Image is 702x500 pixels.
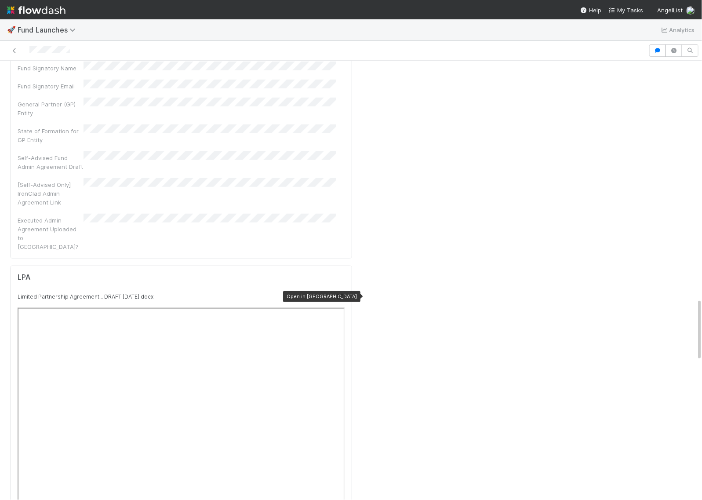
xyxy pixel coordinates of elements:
a: Analytics [660,25,695,35]
span: Fund Launches [18,26,80,34]
div: Self-Advised Fund Admin Agreement Draft [18,153,84,171]
h5: LPA [18,273,30,282]
a: My Tasks [608,6,643,15]
div: Executed Admin Agreement Uploaded to [GEOGRAPHIC_DATA]? [18,216,84,251]
span: 🚀 [7,26,16,33]
div: Fund Signatory Name [18,64,84,73]
small: Limited Partnership Agreement _ DRAFT [DATE].docx [18,293,153,300]
div: State of Formation for GP Entity [18,127,84,144]
img: avatar_cc3a00d7-dd5c-4a2f-8d58-dd6545b20c0d.png [686,6,695,15]
div: Help [580,6,601,15]
div: General Partner (GP) Entity [18,100,84,117]
span: My Tasks [608,7,643,14]
img: logo-inverted-e16ddd16eac7371096b0.svg [7,3,65,18]
div: [Self-Advised Only] IronClad Admin Agreement Link [18,180,84,207]
div: Fund Signatory Email [18,82,84,91]
span: AngelList [657,7,683,14]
